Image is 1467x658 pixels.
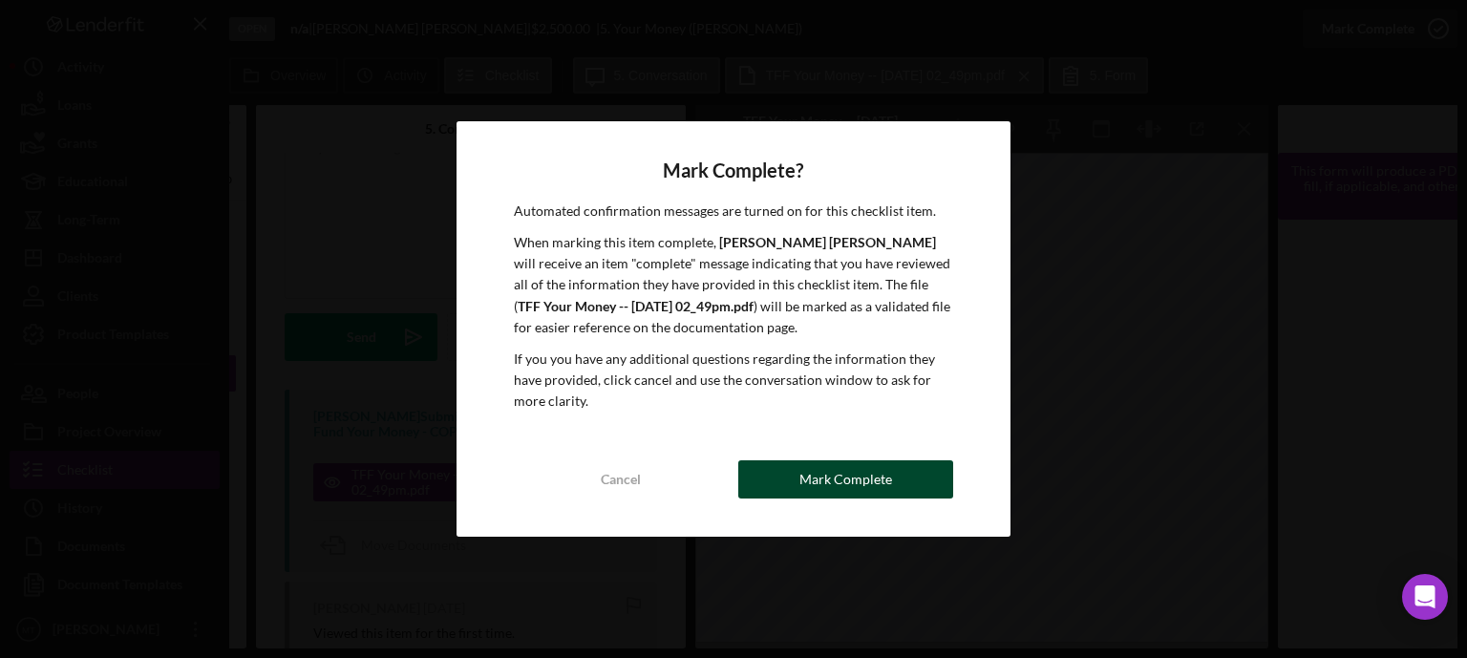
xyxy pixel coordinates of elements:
p: When marking this item complete, will receive an item "complete" message indicating that you have... [514,232,954,339]
div: Mark Complete [799,460,892,499]
div: Open Intercom Messenger [1402,574,1448,620]
h4: Mark Complete? [514,159,954,181]
div: Cancel [601,460,641,499]
p: If you you have any additional questions regarding the information they have provided, click canc... [514,349,954,413]
p: Automated confirmation messages are turned on for this checklist item. [514,201,954,222]
b: [PERSON_NAME] [PERSON_NAME] [719,234,936,250]
button: Mark Complete [738,460,953,499]
b: TFF Your Money -- [DATE] 02_49pm.pdf [518,298,754,314]
button: Cancel [514,460,729,499]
